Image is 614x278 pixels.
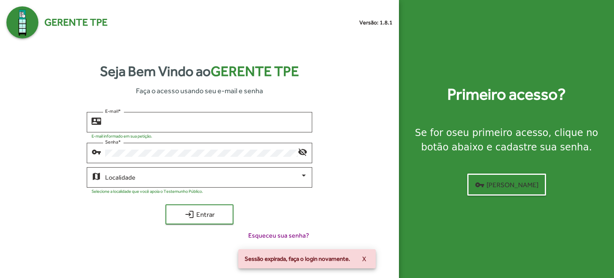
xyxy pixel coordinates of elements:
[185,210,194,219] mat-icon: login
[6,6,38,38] img: Logo Gerente
[165,204,233,224] button: Entrar
[298,147,307,156] mat-icon: visibility_off
[452,127,548,138] strong: seu primeiro acesso
[92,134,152,138] mat-hint: E-mail informado em sua petição.
[173,207,226,222] span: Entrar
[211,63,299,79] span: Gerente TPE
[92,189,203,194] mat-hint: Selecione a localidade que você apoia o Testemunho Público.
[409,126,604,154] div: Se for o , clique no botão abaixo e cadastre sua senha.
[356,252,373,266] button: X
[92,147,101,156] mat-icon: vpn_key
[100,61,299,82] strong: Seja Bem Vindo ao
[467,174,546,196] button: [PERSON_NAME]
[248,231,309,240] span: Esqueceu sua senha?
[447,82,566,106] strong: Primeiro acesso?
[92,116,101,126] mat-icon: contact_mail
[92,171,101,181] mat-icon: map
[136,85,263,96] span: Faça o acesso usando seu e-mail e senha
[475,178,538,192] span: [PERSON_NAME]
[44,15,108,30] span: Gerente TPE
[245,255,350,263] span: Sessão expirada, faça o login novamente.
[359,18,393,27] small: Versão: 1.8.1
[362,252,366,266] span: X
[475,180,484,190] mat-icon: vpn_key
